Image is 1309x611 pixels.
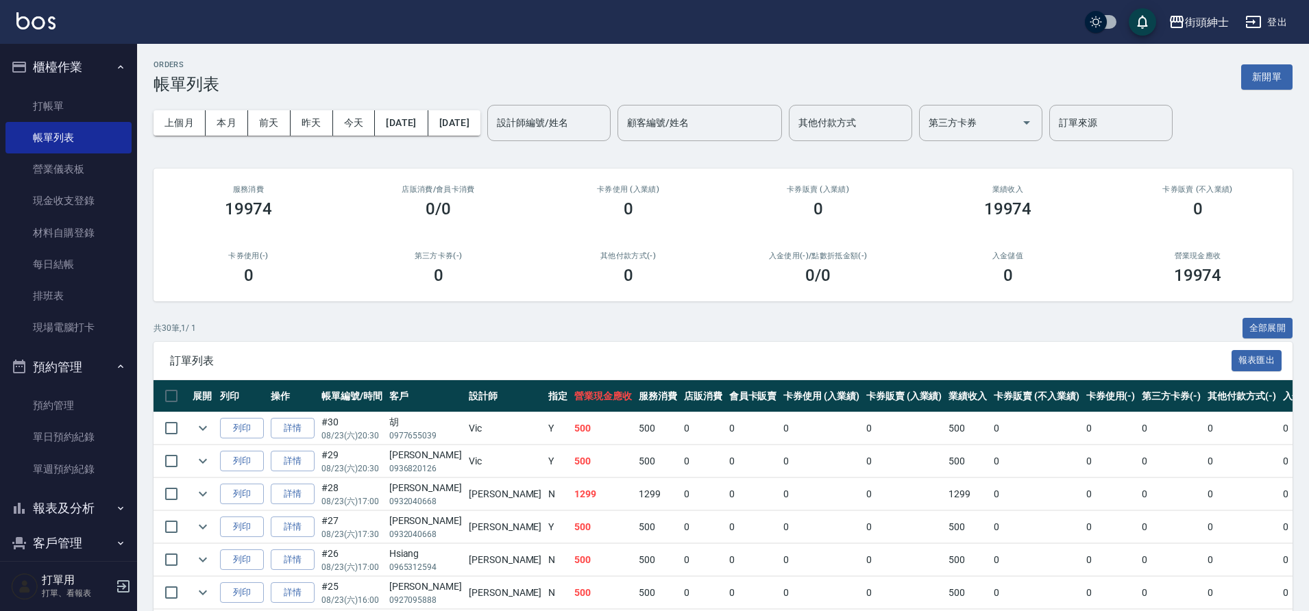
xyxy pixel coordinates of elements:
[990,445,1082,477] td: 0
[929,251,1086,260] h2: 入金儲值
[1138,445,1204,477] td: 0
[225,199,273,219] h3: 19974
[1083,544,1139,576] td: 0
[726,511,781,543] td: 0
[863,412,946,445] td: 0
[360,185,517,194] h2: 店販消費 /會員卡消費
[193,451,213,471] button: expand row
[271,582,315,603] a: 詳情
[681,445,726,477] td: 0
[1193,199,1203,219] h3: 0
[550,251,707,260] h2: 其他付款方式(-)
[389,579,462,594] div: [PERSON_NAME]
[780,445,863,477] td: 0
[929,185,1086,194] h2: 業績收入
[1119,185,1276,194] h2: 卡券販賣 (不入業績)
[248,110,291,136] button: 前天
[545,577,571,609] td: N
[360,251,517,260] h2: 第三方卡券(-)
[42,573,112,587] h5: 打單用
[465,380,545,412] th: 設計師
[318,478,386,510] td: #28
[318,577,386,609] td: #25
[1232,350,1282,371] button: 報表匯出
[681,412,726,445] td: 0
[945,445,990,477] td: 500
[681,511,726,543] td: 0
[321,528,382,540] p: 08/23 (六) 17:30
[389,481,462,495] div: [PERSON_NAME]
[1232,353,1282,366] a: 報表匯出
[389,528,462,540] p: 0932040668
[1083,511,1139,543] td: 0
[5,122,132,153] a: 帳單列表
[635,577,681,609] td: 500
[389,547,462,561] div: Hsiang
[16,12,56,29] img: Logo
[321,594,382,606] p: 08/23 (六) 16:00
[571,577,635,609] td: 500
[193,582,213,603] button: expand row
[5,525,132,561] button: 客戶管理
[333,110,376,136] button: 今天
[545,412,571,445] td: Y
[389,495,462,508] p: 0932040668
[465,577,545,609] td: [PERSON_NAME]
[726,380,781,412] th: 會員卡販賣
[220,516,264,538] button: 列印
[389,415,462,429] div: 胡
[5,349,132,385] button: 預約管理
[386,380,465,412] th: 客戶
[990,577,1082,609] td: 0
[1241,70,1293,83] a: 新開單
[291,110,333,136] button: 昨天
[321,462,382,475] p: 08/23 (六) 20:30
[863,380,946,412] th: 卡券販賣 (入業績)
[5,280,132,312] a: 排班表
[220,451,264,472] button: 列印
[1138,412,1204,445] td: 0
[220,582,264,603] button: 列印
[389,429,462,442] p: 0977655039
[271,484,315,505] a: 詳情
[220,549,264,571] button: 列印
[318,412,386,445] td: #30
[945,478,990,510] td: 1299
[217,380,267,412] th: 列印
[1138,577,1204,609] td: 0
[321,561,382,573] p: 08/23 (六) 17:00
[990,380,1082,412] th: 卡券販賣 (不入業績)
[244,266,254,285] h3: 0
[1204,445,1280,477] td: 0
[1185,14,1229,31] div: 街頭紳士
[428,110,480,136] button: [DATE]
[726,577,781,609] td: 0
[189,380,217,412] th: 展開
[5,490,132,526] button: 報表及分析
[193,484,213,504] button: expand row
[780,380,863,412] th: 卡券使用 (入業績)
[5,390,132,421] a: 預約管理
[193,516,213,537] button: expand row
[154,60,219,69] h2: ORDERS
[5,453,132,485] a: 單週預約紀錄
[1003,266,1013,285] h3: 0
[945,577,990,609] td: 500
[550,185,707,194] h2: 卡券使用 (入業績)
[1083,445,1139,477] td: 0
[1204,478,1280,510] td: 0
[1204,577,1280,609] td: 0
[170,251,327,260] h2: 卡券使用(-)
[1138,511,1204,543] td: 0
[465,478,545,510] td: [PERSON_NAME]
[945,380,990,412] th: 業績收入
[1138,544,1204,576] td: 0
[635,511,681,543] td: 500
[5,185,132,216] a: 現金收支登錄
[571,445,635,477] td: 500
[193,549,213,570] button: expand row
[635,412,681,445] td: 500
[465,412,545,445] td: Vic
[1138,478,1204,510] td: 0
[318,445,386,477] td: #29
